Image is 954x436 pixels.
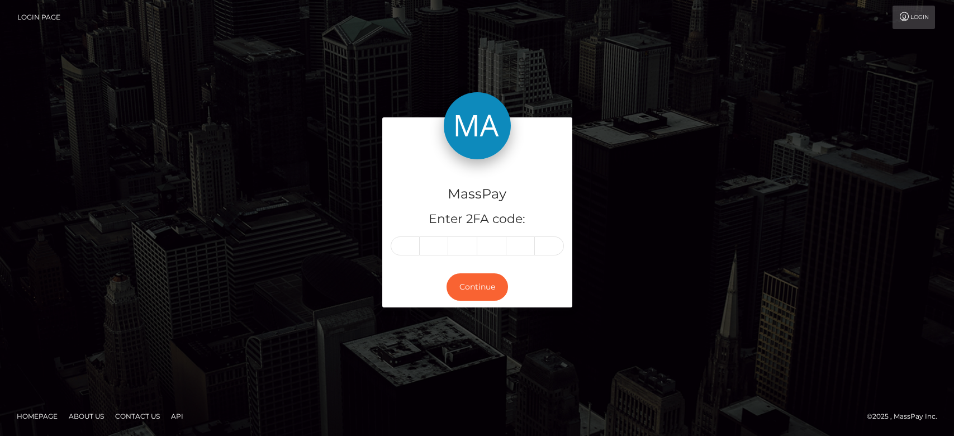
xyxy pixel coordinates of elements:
[391,184,564,204] h4: MassPay
[12,407,62,425] a: Homepage
[391,211,564,228] h5: Enter 2FA code:
[867,410,946,423] div: © 2025 , MassPay Inc.
[893,6,935,29] a: Login
[167,407,188,425] a: API
[64,407,108,425] a: About Us
[111,407,164,425] a: Contact Us
[447,273,508,301] button: Continue
[444,92,511,159] img: MassPay
[17,6,60,29] a: Login Page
